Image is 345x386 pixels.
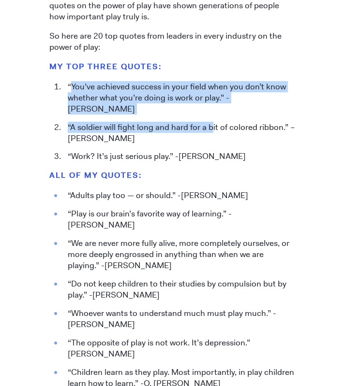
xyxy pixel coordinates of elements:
li: “Play is our brain’s favorite way of learning.” -[PERSON_NAME] [63,208,296,230]
li: “Adults play too — or should.” -[PERSON_NAME] [63,190,296,201]
strong: My top three QUOTES: [49,61,162,71]
li: “Do not keep children to their studies by compulsion but by play.” -[PERSON_NAME] [63,278,296,300]
li: “You’ve achieved success in your field when you don’t know whether what you’re doing is work or p... [63,81,296,114]
li: “The opposite of play is not work. It’s depression.” [PERSON_NAME] [63,337,296,359]
li: “A soldier will fight long and hard for a bit of colored ribbon.” – [PERSON_NAME] [63,122,296,144]
li: “Work? It’s just serious play.” -[PERSON_NAME] [63,151,296,162]
strong: All of my QUOTES: [49,170,142,180]
li: “We are never more fully alive, more completely ourselves, or more deeply engrossed in anything t... [63,238,296,271]
li: “Whoever wants to understand much must play much.” -[PERSON_NAME] [63,308,296,330]
span: So here are 20 top quotes from leaders in every industry on the power of play: [49,30,282,52]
